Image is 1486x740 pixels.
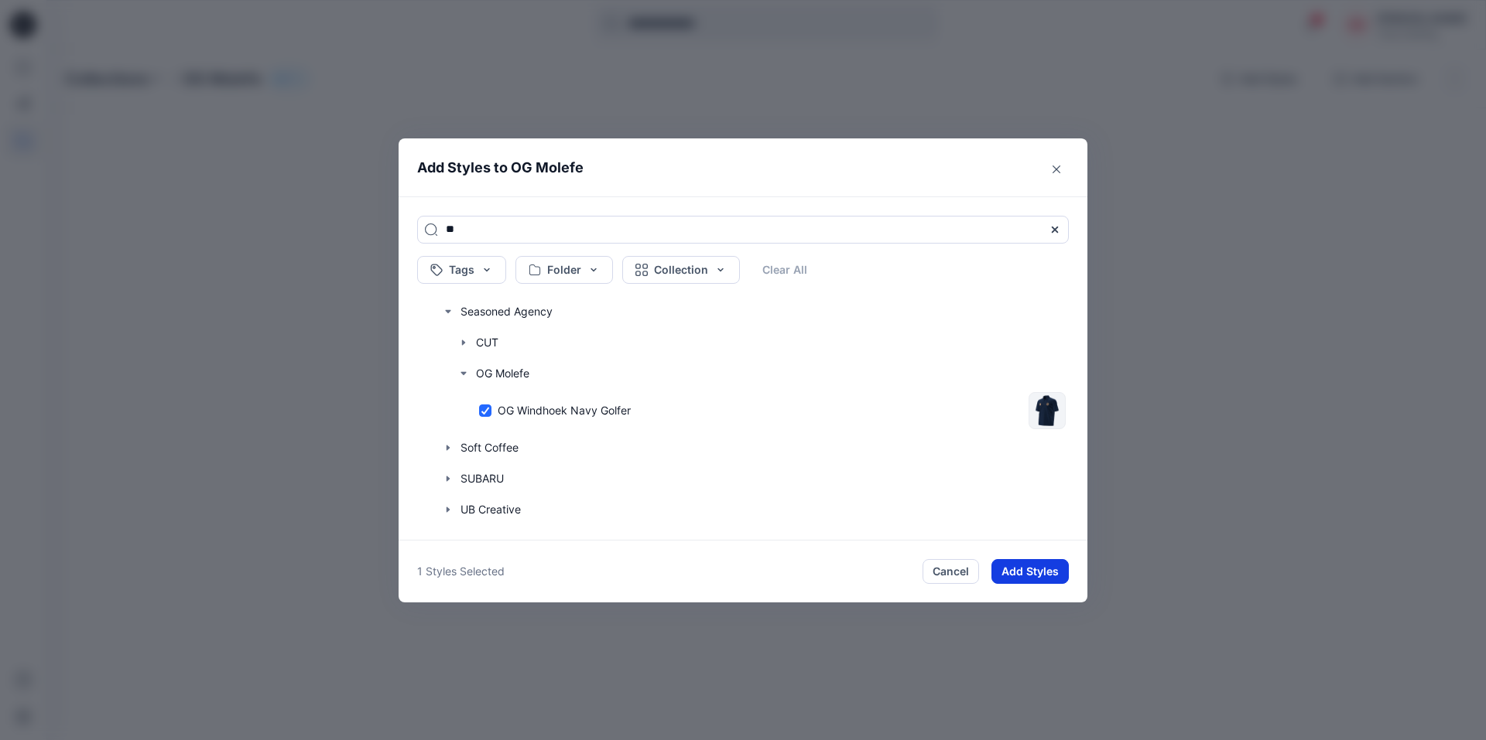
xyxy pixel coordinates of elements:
[991,559,1069,584] button: Add Styles
[622,256,740,284] button: Collection
[1044,157,1069,182] button: Close
[417,563,505,579] p: 1 Styles Selected
[399,138,1087,196] header: Add Styles to OG Molefe
[923,559,979,584] button: Cancel
[417,256,506,284] button: Tags
[515,256,613,284] button: Folder
[498,402,631,418] p: OG Windhoek Navy Golfer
